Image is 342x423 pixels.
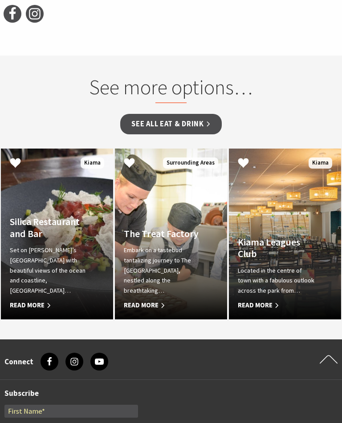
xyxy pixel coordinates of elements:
[238,300,315,310] span: Read More
[120,114,221,135] a: See all Eat & Drink
[163,157,218,169] span: Surrounding Areas
[81,157,104,169] span: Kiama
[115,149,144,179] button: Click to Favourite The Treat Factory
[4,389,338,398] h3: Subscribe
[4,405,138,418] input: First Name*
[1,149,113,319] a: Silica Restaurant and Bar Set on [PERSON_NAME]’s [GEOGRAPHIC_DATA] with beautiful views of the oc...
[309,157,332,169] span: Kiama
[4,357,33,366] h3: Connect
[238,266,315,296] p: Located in the centre of town with a fabulous outlook across the park from…
[38,75,304,103] h2: See more options…
[124,228,201,240] h4: The Treat Factory
[115,149,227,319] a: The Treat Factory Embark on a tastebud tantalizing journey to The [GEOGRAPHIC_DATA], nestled alon...
[1,149,30,179] button: Click to Favourite Silica Restaurant and Bar
[229,149,341,319] a: Kiama Leagues Club Located in the centre of town with a fabulous outlook across the park from… Re...
[10,216,87,239] h4: Silica Restaurant and Bar
[10,245,87,295] p: Set on [PERSON_NAME]’s [GEOGRAPHIC_DATA] with beautiful views of the ocean and coastline, [GEOGRA...
[124,245,201,295] p: Embark on a tastebud tantalizing journey to The [GEOGRAPHIC_DATA], nestled along the breathtaking…
[124,300,201,310] span: Read More
[238,237,315,260] h4: Kiama Leagues Club
[229,149,258,179] button: Click to Favourite Kiama Leagues Club
[10,300,87,310] span: Read More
